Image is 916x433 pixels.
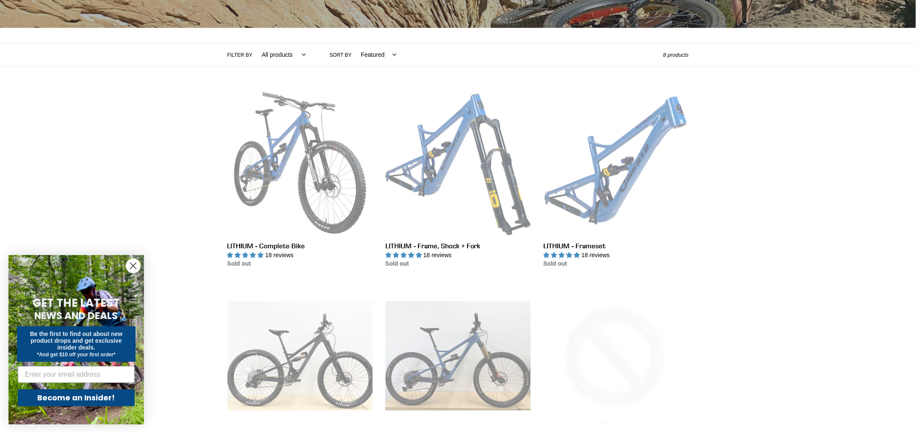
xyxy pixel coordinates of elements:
[35,309,118,322] span: NEWS AND DEALS
[126,258,141,273] button: Close dialog
[663,52,689,58] span: 8 products
[18,366,135,383] input: Enter your email address
[37,352,115,358] span: *And get $10 off your first order*
[329,51,351,59] label: Sort by
[30,330,123,351] span: Be the first to find out about new product drops and get exclusive insider deals.
[33,295,120,311] span: GET THE LATEST
[18,389,135,406] button: Become an Insider!
[227,51,253,59] label: Filter by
